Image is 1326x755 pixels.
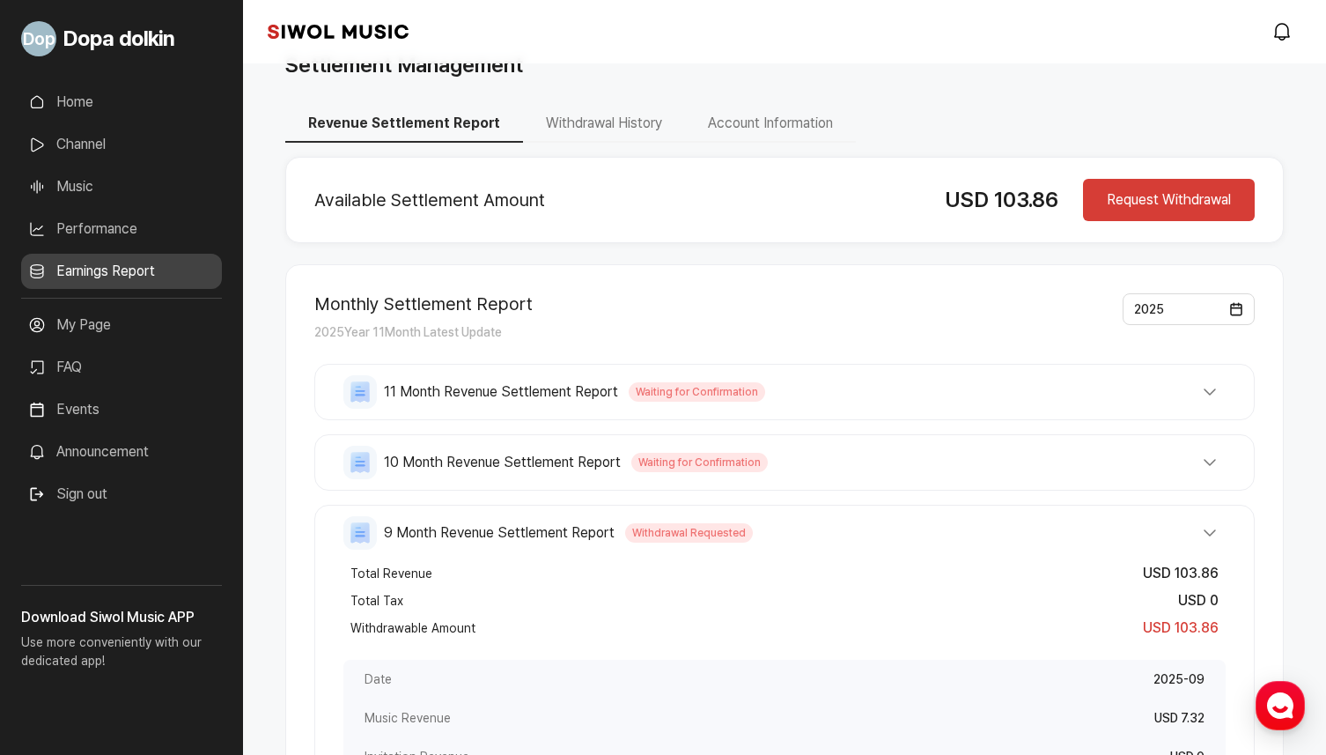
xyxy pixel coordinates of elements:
button: Revenue Settlement Report [285,106,523,143]
button: 11 Month Revenue Settlement Report Waiting for Confirmation [343,375,1226,409]
span: Waiting for Confirmation [629,382,765,402]
button: 9 Month Revenue Settlement Report Withdrawal Requested [343,516,1226,550]
a: My Page [21,307,222,343]
button: Withdrawal History [523,106,685,143]
span: Total Tax [350,592,403,610]
button: 2025 [1123,293,1255,325]
span: Settings [261,585,304,599]
span: 9 Month Revenue Settlement Report [384,522,615,544]
button: Account Information [685,106,856,143]
a: Account Information [685,115,856,131]
span: Home [45,585,76,599]
span: Withdrawable Amount [350,619,475,637]
h1: Settlement Management [285,49,523,81]
span: 11 Month Revenue Settlement Report [384,381,618,403]
span: USD 103.86 [1143,565,1219,581]
span: Withdrawal Requested [625,523,753,543]
a: modal.notifications [1266,14,1301,49]
span: Messages [146,586,198,600]
a: Withdrawal History [523,115,685,131]
a: Music [21,169,222,204]
span: 2025 [1134,302,1164,316]
span: USD 7.32 [1154,711,1204,725]
a: Announcement [21,434,222,470]
p: Use more conveniently with our dedicated app! [21,628,222,685]
span: Date [365,670,392,688]
span: 10 Month Revenue Settlement Report [384,452,621,473]
span: USD 103.86 [1143,619,1219,636]
div: 2025-09 [1153,670,1204,688]
span: Dopa dolkin [63,23,174,55]
span: Music Revenue [365,709,451,727]
a: Messages [116,559,227,603]
h3: Download Siwol Music APP [21,607,222,628]
a: FAQ [21,350,222,385]
a: Channel [21,127,222,162]
h2: Available Settlement Amount [314,189,917,211]
span: 2025 Year 11 Month Latest Update [314,325,502,339]
a: Home [5,559,116,603]
button: Sign out [21,477,114,512]
a: Earnings Report [21,254,222,289]
button: 10 Month Revenue Settlement Report Waiting for Confirmation [343,446,1226,479]
button: Request Withdrawal [1083,179,1255,221]
a: Performance [21,211,222,247]
span: Total Revenue [350,565,432,582]
a: Settings [227,559,338,603]
h2: Monthly Settlement Report [314,293,533,315]
a: Home [21,85,222,120]
span: USD 0 [1178,592,1219,609]
a: Go to My Profile [21,14,222,63]
a: Revenue Settlement Report [285,115,523,131]
span: Waiting for Confirmation [631,453,768,472]
a: Events [21,392,222,427]
span: USD 103.86 [945,187,1058,212]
